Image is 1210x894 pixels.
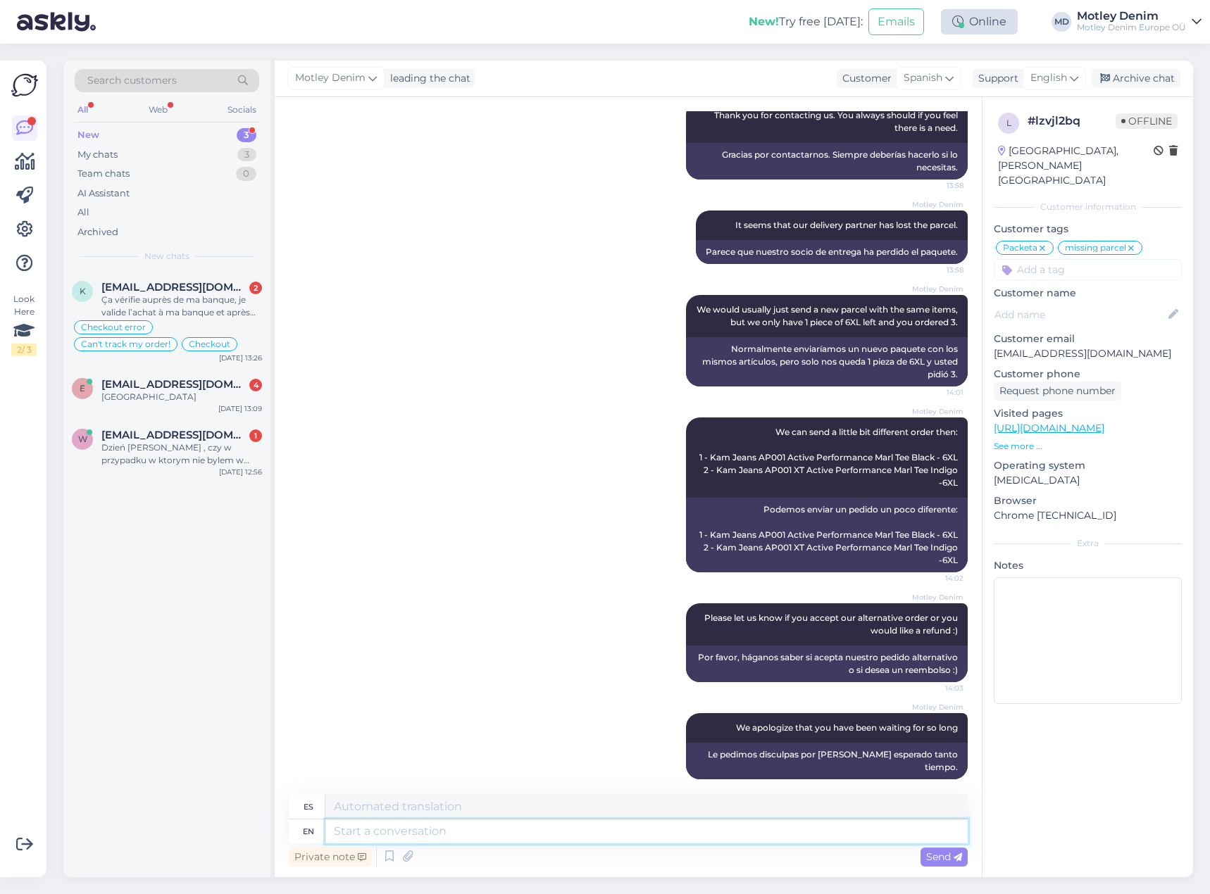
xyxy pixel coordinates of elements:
a: [URL][DOMAIN_NAME] [994,422,1104,434]
b: New! [749,15,779,28]
span: 13:58 [911,265,963,275]
div: Archive chat [1092,69,1180,88]
div: [DATE] 12:56 [219,467,262,477]
div: [GEOGRAPHIC_DATA] [101,391,262,403]
span: 14:03 [911,683,963,693]
div: Normalmente enviaríamos un nuevo paquete con los mismos artículos, pero solo nos queda 1 pieza de... [686,337,968,386]
div: Por favor, háganos saber si acepta nuestro pedido alternativo o si desea un reembolso :) [686,646,968,682]
div: Ça vérifie auprès de ma banque, je valide l’achat à ma banque et après plus rien [101,294,262,319]
div: My chats [77,148,118,162]
div: es [304,795,313,819]
a: Motley DenimMotley Denim Europe OÜ [1077,11,1202,33]
span: Can't track my order! [81,340,170,348]
div: Web [146,101,170,119]
div: Customer information [994,201,1182,213]
span: Search customers [87,73,177,88]
p: Customer email [994,332,1182,346]
span: Motley Denim [295,70,366,86]
div: Gracias por contactarnos. Siempre deberías hacerlo si lo necesitas. [686,143,968,180]
p: Customer name [994,286,1182,301]
span: 14:01 [911,387,963,398]
div: Parece que nuestro socio de entrega ha perdido el paquete. [696,240,968,264]
div: All [77,206,89,220]
p: [EMAIL_ADDRESS][DOMAIN_NAME] [994,346,1182,361]
span: Packeta [1003,244,1037,252]
span: New chats [144,250,189,263]
div: 0 [236,167,256,181]
span: l [1006,118,1011,128]
div: Podemos enviar un pedido un poco diferente: 1 - Kam Jeans AP001 Active Performance Marl Tee Black... [686,498,968,572]
div: Le pedimos disculpas por [PERSON_NAME] esperado tanto tiempo. [686,743,968,779]
img: Askly Logo [11,72,38,99]
span: 14:02 [911,573,963,584]
div: Motley Denim Europe OÜ [1077,22,1186,33]
div: Look Here [11,293,37,356]
span: Checkout error [81,323,146,332]
div: Motley Denim [1077,11,1186,22]
div: AI Assistant [77,187,130,201]
span: Motley Denim [911,284,963,294]
div: 4 [249,379,262,391]
div: 1 [249,429,262,442]
span: wasisdas94@op.pl [101,429,248,441]
p: [MEDICAL_DATA] [994,473,1182,488]
span: We apologize that you have been waiting for so long [736,722,958,733]
div: leading the chat [385,71,470,86]
p: Visited pages [994,406,1182,421]
span: 14:03 [911,780,963,791]
div: Online [941,9,1018,34]
span: Offline [1116,113,1178,129]
div: 3 [237,128,256,142]
div: New [77,128,99,142]
span: Motley Denim [911,592,963,603]
div: Private note [289,848,372,867]
div: Dzień [PERSON_NAME] , czy w przypadku w ktorym nie bylem w stanie odebrac paczki i zamówienie zos... [101,441,262,467]
span: K [80,286,86,296]
span: Spanish [904,70,942,86]
span: Motley Denim [911,406,963,417]
span: It seems that our delivery partner has lost the parcel. [735,220,958,230]
span: English [1030,70,1067,86]
input: Add a tag [994,259,1182,280]
p: Operating system [994,458,1182,473]
span: Esbenarndt@gmail.com [101,378,248,391]
div: [GEOGRAPHIC_DATA], [PERSON_NAME][GEOGRAPHIC_DATA] [998,144,1154,188]
span: Please let us know if you accept our alternative order or you would like a refund :) [704,612,960,636]
div: Archived [77,225,118,239]
div: [DATE] 13:09 [218,403,262,414]
span: We would usually just send a new parcel with the same items, but we only have 1 piece of 6XL left... [697,304,960,327]
div: All [75,101,91,119]
p: Notes [994,558,1182,573]
div: MD [1052,12,1071,32]
span: We can send a little bit different order then: 1 - Kam Jeans AP001 Active Performance Marl Tee Bl... [699,427,962,488]
span: Kediersc@gmail.com [101,281,248,294]
div: # lzvjl2bq [1028,113,1116,130]
div: Try free [DATE]: [749,13,863,30]
div: 2 / 3 [11,344,37,356]
div: en [303,819,314,843]
span: w [78,434,87,444]
span: missing parcel [1065,244,1126,252]
div: Extra [994,537,1182,550]
span: E [80,383,85,394]
div: Team chats [77,167,130,181]
div: Socials [225,101,259,119]
button: Emails [868,8,924,35]
p: Customer phone [994,367,1182,382]
span: Send [926,850,962,863]
input: Add name [994,307,1166,322]
p: Browser [994,493,1182,508]
span: Motley Denim [911,199,963,210]
p: Customer tags [994,222,1182,237]
p: See more ... [994,440,1182,453]
p: Chrome [TECHNICAL_ID] [994,508,1182,523]
span: 13:58 [911,180,963,191]
div: Support [973,71,1018,86]
div: 2 [249,282,262,294]
span: Motley Denim [911,702,963,712]
div: Request phone number [994,382,1121,401]
div: [DATE] 13:26 [219,353,262,363]
div: Customer [837,71,892,86]
span: Checkout [189,340,230,348]
div: 3 [237,148,256,162]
